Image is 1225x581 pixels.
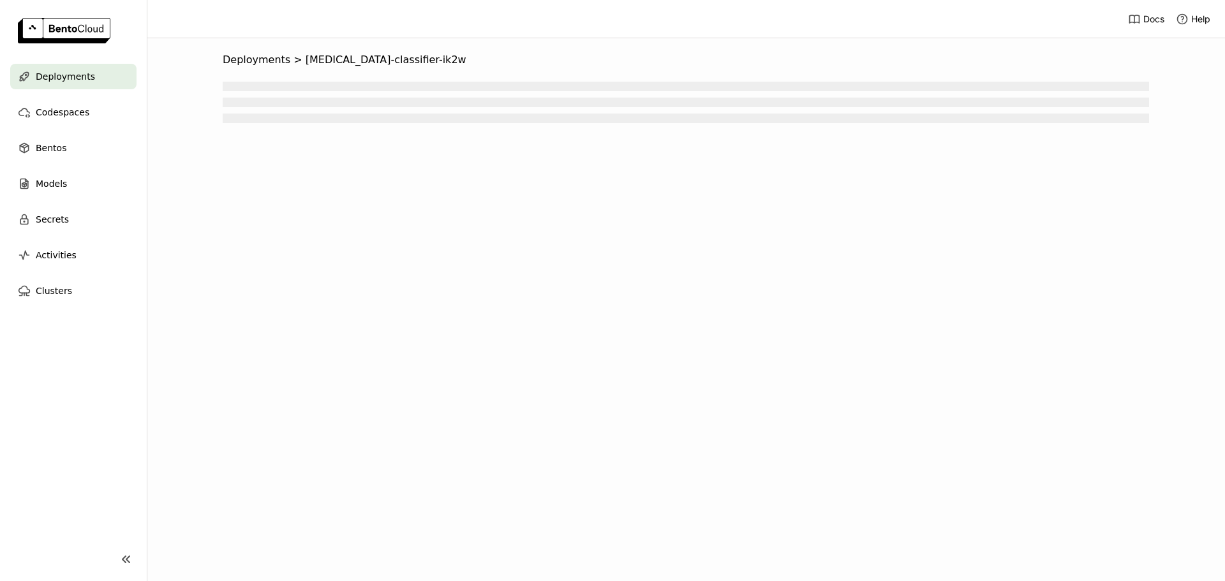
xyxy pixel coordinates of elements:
span: > [290,54,306,66]
span: [MEDICAL_DATA]-classifier-ik2w [306,54,466,66]
span: Bentos [36,140,66,156]
a: Deployments [10,64,137,89]
a: Docs [1128,13,1164,26]
span: Models [36,176,67,191]
a: Clusters [10,278,137,304]
a: Models [10,171,137,196]
span: Docs [1143,13,1164,25]
span: Activities [36,247,77,263]
span: Codespaces [36,105,89,120]
img: logo [18,18,110,43]
div: Help [1176,13,1210,26]
span: Clusters [36,283,72,298]
nav: Breadcrumbs navigation [223,54,1149,66]
a: Activities [10,242,137,268]
span: Deployments [36,69,95,84]
a: Secrets [10,207,137,232]
a: Bentos [10,135,137,161]
span: Secrets [36,212,69,227]
span: Deployments [223,54,290,66]
a: Codespaces [10,99,137,125]
span: Help [1191,13,1210,25]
